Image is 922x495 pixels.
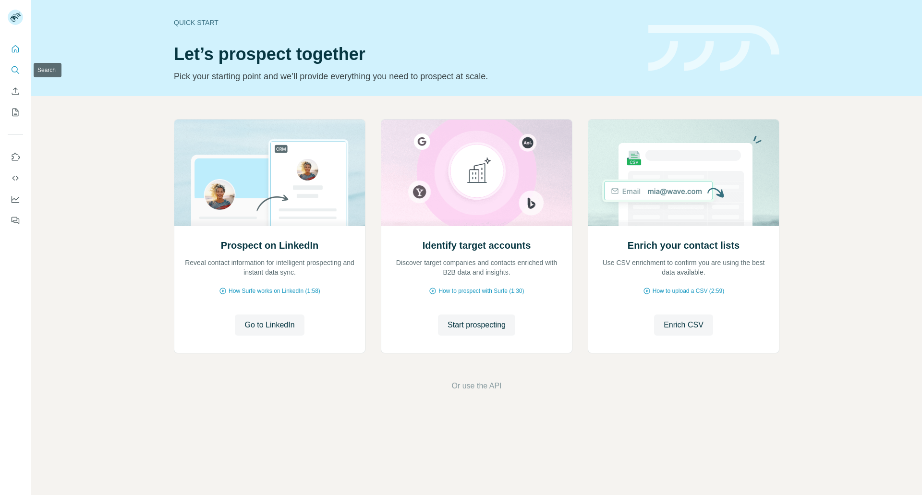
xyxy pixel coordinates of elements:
h2: Prospect on LinkedIn [221,239,318,252]
button: Go to LinkedIn [235,314,304,336]
img: Prospect on LinkedIn [174,120,365,226]
button: Dashboard [8,191,23,208]
button: Start prospecting [438,314,515,336]
h2: Enrich your contact lists [628,239,740,252]
p: Pick your starting point and we’ll provide everything you need to prospect at scale. [174,70,637,83]
img: Identify target accounts [381,120,572,226]
p: Use CSV enrichment to confirm you are using the best data available. [598,258,769,277]
span: How Surfe works on LinkedIn (1:58) [229,287,320,295]
h2: Identify target accounts [423,239,531,252]
button: My lists [8,104,23,121]
button: Use Surfe API [8,169,23,187]
span: Enrich CSV [664,319,704,331]
button: Quick start [8,40,23,58]
img: Enrich your contact lists [588,120,779,226]
span: Go to LinkedIn [244,319,294,331]
h1: Let’s prospect together [174,45,637,64]
button: Enrich CSV [654,314,713,336]
span: How to prospect with Surfe (1:30) [438,287,524,295]
button: Or use the API [451,380,501,392]
span: Start prospecting [448,319,506,331]
button: Feedback [8,212,23,229]
p: Discover target companies and contacts enriched with B2B data and insights. [391,258,562,277]
img: banner [648,25,779,72]
button: Enrich CSV [8,83,23,100]
div: Quick start [174,18,637,27]
button: Use Surfe on LinkedIn [8,148,23,166]
span: How to upload a CSV (2:59) [653,287,724,295]
p: Reveal contact information for intelligent prospecting and instant data sync. [184,258,355,277]
button: Search [8,61,23,79]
